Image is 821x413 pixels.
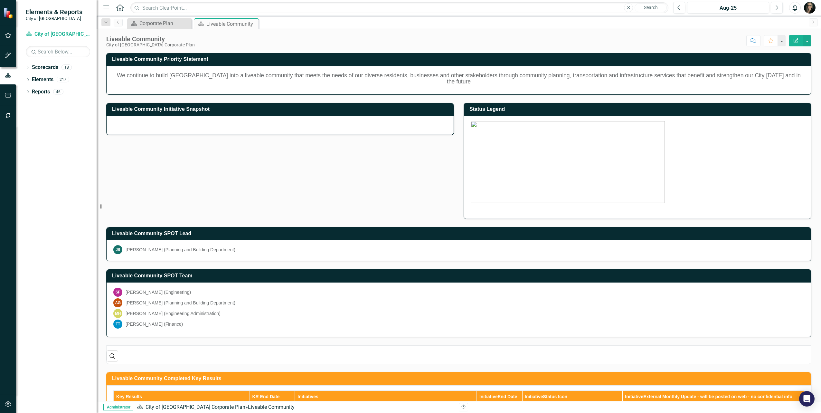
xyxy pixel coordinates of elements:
[106,43,195,47] div: City of [GEOGRAPHIC_DATA] Corporate Plan
[112,376,808,381] h3: Liveable Community Completed Key Results
[469,106,808,112] h3: Status Legend
[126,289,191,295] div: [PERSON_NAME] (Engineering)
[112,273,808,279] h3: Liveable Community SPOT Team
[113,288,122,297] div: SF
[139,19,190,27] div: Corporate Plan
[804,2,816,14] img: Natalie Kovach
[126,310,221,317] div: [PERSON_NAME] (Engineering Administration)
[130,2,668,14] input: Search ClearPoint...
[635,3,667,12] button: Search
[248,404,295,410] div: Liveable Community
[3,7,14,18] img: ClearPoint Strategy
[106,35,195,43] div: Liveable Community
[32,64,58,71] a: Scorecards
[103,404,133,410] span: Administrator
[113,309,122,318] div: MH
[113,72,804,85] h5: We continue to build [GEOGRAPHIC_DATA] into a liveable community that meets the needs of our dive...
[112,231,808,236] h3: Liveable Community SPOT Lead
[129,19,190,27] a: Corporate Plan
[137,404,454,411] div: »
[26,31,90,38] a: City of [GEOGRAPHIC_DATA] Corporate Plan
[112,106,450,112] h3: Liveable Community Initiative Snapshot
[112,56,808,62] h3: Liveable Community Priority Statement
[32,76,53,83] a: Elements
[26,16,82,21] small: City of [GEOGRAPHIC_DATA]
[146,404,245,410] a: City of [GEOGRAPHIC_DATA] Corporate Plan
[113,298,122,307] div: AG
[26,8,82,16] span: Elements & Reports
[61,65,72,70] div: 18
[113,245,122,254] div: JS
[126,321,183,327] div: [PERSON_NAME] (Finance)
[26,46,90,57] input: Search Below...
[206,20,257,28] div: Liveable Community
[689,4,767,12] div: Aug-25
[32,88,50,96] a: Reports
[113,320,122,329] div: TT
[53,89,63,94] div: 46
[644,5,658,10] span: Search
[126,300,235,306] div: [PERSON_NAME] (Planning and Building Department)
[126,246,235,253] div: [PERSON_NAME] (Planning and Building Department)
[57,77,69,82] div: 217
[687,2,769,14] button: Aug-25
[799,391,815,407] div: Open Intercom Messenger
